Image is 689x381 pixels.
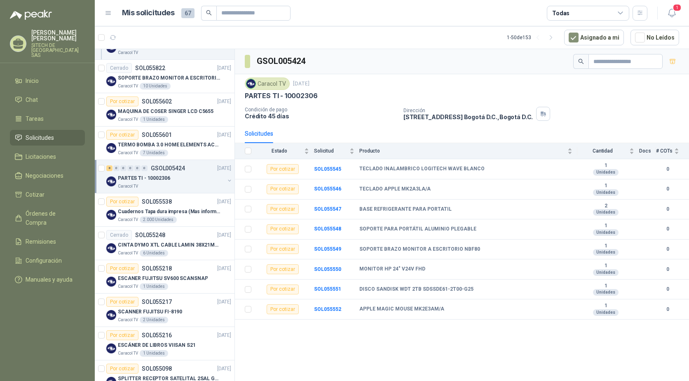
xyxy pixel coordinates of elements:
div: 0 [141,165,148,171]
button: Asignado a mi [564,30,624,45]
div: Por cotizar [106,130,138,140]
span: Configuración [26,256,62,265]
th: Producto [359,143,577,159]
th: Cantidad [577,143,639,159]
b: 0 [656,285,679,293]
p: Caracol TV [118,83,138,89]
p: Caracol TV [118,183,138,190]
span: 67 [181,8,195,18]
p: [DATE] [217,98,231,106]
p: SITECH DE [GEOGRAPHIC_DATA] SAS [31,43,85,58]
span: Inicio [26,76,39,85]
b: 0 [656,306,679,313]
span: Solicitud [314,148,348,154]
div: 2.000 Unidades [140,216,177,223]
img: Company Logo [106,210,116,220]
p: [DATE] [217,64,231,72]
div: Cerrado [106,63,132,73]
b: 1 [577,243,634,249]
div: Unidades [593,229,619,236]
a: Por cotizarSOL055216[DATE] Company LogoESCÁNER DE LIBROS VIISAN S21Caracol TV1 Unidades [95,327,234,360]
b: 0 [656,266,679,273]
div: 6 Unidades [140,250,168,256]
a: Por cotizarSOL055602[DATE] Company LogoMAQUINA DE COSER SINGER LCD C5655Caracol TV1 Unidades [95,93,234,127]
p: Dirección [403,108,533,113]
span: search [206,10,212,16]
div: 0 [134,165,141,171]
b: 1 [577,263,634,269]
img: Company Logo [106,76,116,86]
a: 8 0 0 0 0 0 GSOL005424[DATE] Company LogoPARTES TI - 10002306Caracol TV [106,163,233,190]
a: CerradoSOL055248[DATE] Company LogoCINTA DYMO XTL CABLE LAMIN 38X21MMBLANCOCaracol TV6 Unidades [95,227,234,260]
p: Caracol TV [118,250,138,256]
img: Company Logo [106,243,116,253]
b: SOL055549 [314,246,341,252]
b: BASE REFRIGERANTE PARA PORTATIL [359,206,452,213]
th: Estado [256,143,314,159]
b: 0 [656,245,679,253]
button: 1 [664,6,679,21]
b: 1 [577,283,634,289]
span: search [578,59,584,64]
h3: GSOL005424 [257,55,307,68]
th: Solicitud [314,143,359,159]
p: [DATE] [217,231,231,239]
div: 0 [120,165,127,171]
div: Por cotizar [106,330,138,340]
b: TECLADO APPLE MK2A3LA/A [359,186,431,193]
a: SOL055552 [314,306,341,312]
p: MAQUINA DE COSER SINGER LCD C5655 [118,108,213,115]
p: SOL055216 [142,332,172,338]
div: Por cotizar [267,304,299,314]
p: SOPORTE BRAZO MONITOR A ESCRITORIO NBF80 [118,74,220,82]
b: SOPORTE BRAZO MONITOR A ESCRITORIO NBF80 [359,246,480,253]
a: Cotizar [10,187,85,202]
p: SCANNER FUJITSU FI-8190 [118,308,182,316]
p: [DATE] [217,131,231,139]
p: GSOL005424 [151,165,185,171]
p: ESCANER FUJITSU SV600 SCANSNAP [118,275,208,282]
b: SOL055551 [314,286,341,292]
button: No Leídos [630,30,679,45]
b: SOL055547 [314,206,341,212]
div: Por cotizar [267,204,299,214]
p: SOL055098 [142,366,172,372]
p: SOL055601 [142,132,172,138]
div: Unidades [593,269,619,276]
a: Manuales y ayuda [10,272,85,287]
span: # COTs [656,148,673,154]
a: Por cotizarSOL055217[DATE] Company LogoSCANNER FUJITSU FI-8190Caracol TV2 Unidades [95,294,234,327]
b: SOL055546 [314,186,341,192]
div: 10 Unidades [140,83,171,89]
p: Caracol TV [118,49,138,56]
div: Por cotizar [267,224,299,234]
p: Caracol TV [118,116,138,123]
span: Licitaciones [26,152,56,161]
p: Condición de pago [245,107,397,113]
img: Company Logo [106,176,116,186]
div: Unidades [593,289,619,296]
p: TERMO BOMBA 3.0 HOME ELEMENTS ACERO INOX [118,141,220,149]
div: 0 [127,165,134,171]
div: 0 [113,165,120,171]
p: Caracol TV [118,150,138,156]
b: 1 [577,162,634,169]
a: Configuración [10,253,85,268]
p: [STREET_ADDRESS] Bogotá D.C. , Bogotá D.C. [403,113,533,120]
div: 1 Unidades [140,350,168,357]
a: Órdenes de Compra [10,206,85,230]
div: Por cotizar [267,285,299,294]
b: SOL055545 [314,166,341,172]
div: Por cotizar [106,197,138,207]
b: 1 [577,183,634,189]
a: Licitaciones [10,149,85,165]
h1: Mis solicitudes [122,7,175,19]
th: # COTs [656,143,689,159]
div: Por cotizar [106,96,138,106]
a: SOL055548 [314,226,341,232]
a: SOL055550 [314,266,341,272]
b: TECLADO INALAMBRICO LOGITECH WAVE BLANCO [359,166,485,172]
img: Company Logo [106,277,116,287]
